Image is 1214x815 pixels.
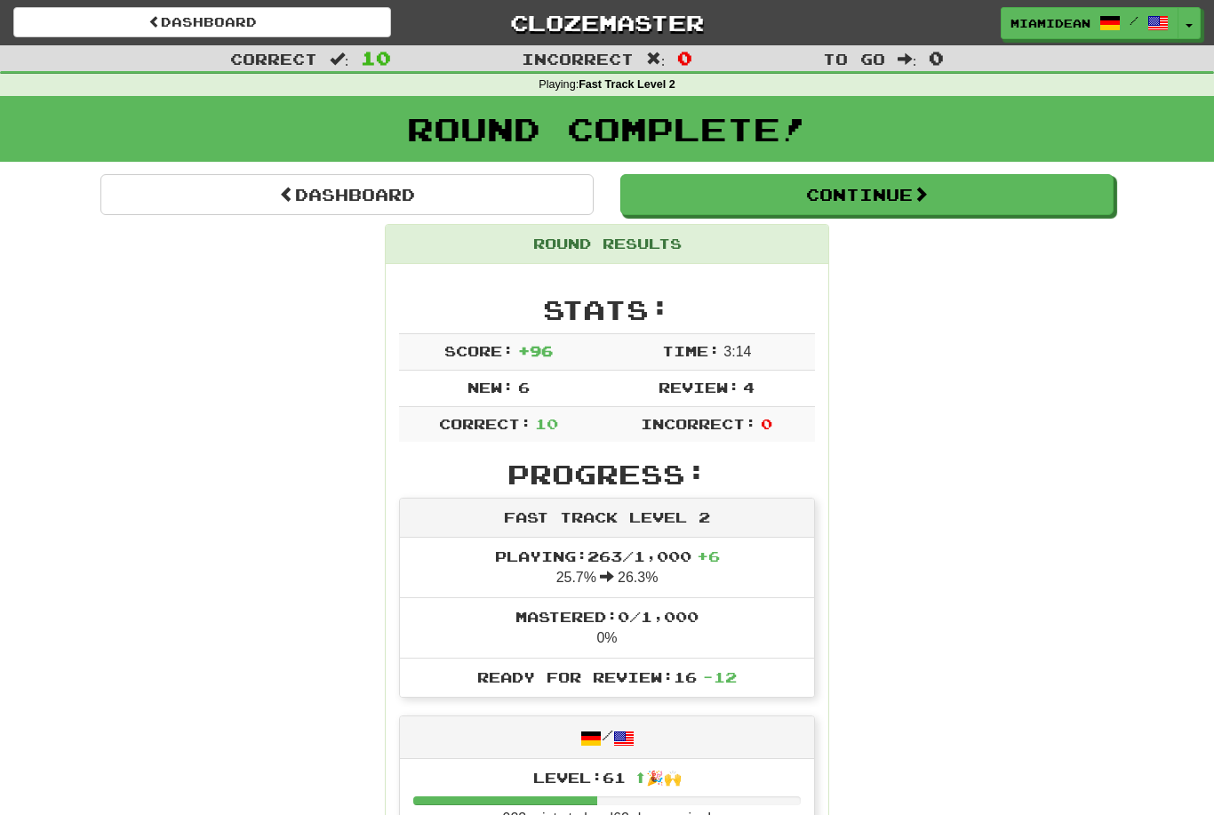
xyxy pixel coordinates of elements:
li: 0% [400,597,814,659]
span: : [898,52,917,67]
span: - 12 [702,668,737,685]
a: Dashboard [13,7,391,37]
span: + 6 [697,547,720,564]
span: 0 [761,415,772,432]
span: 10 [535,415,558,432]
h2: Progress: [399,459,815,489]
a: MiamiDean / [1001,7,1178,39]
span: Score: [444,342,514,359]
span: : [646,52,666,67]
span: Playing: 263 / 1,000 [495,547,720,564]
span: Incorrect [522,50,634,68]
span: 3 : 14 [723,344,751,359]
h2: Stats: [399,295,815,324]
span: : [330,52,349,67]
a: Clozemaster [418,7,795,38]
strong: Fast Track Level 2 [579,78,675,91]
span: To go [823,50,885,68]
span: Time: [662,342,720,359]
span: 10 [361,47,391,68]
span: Review: [659,379,739,396]
span: Ready for Review: 16 [477,668,737,685]
span: Mastered: 0 / 1,000 [515,608,699,625]
span: + 96 [518,342,553,359]
span: Correct: [439,415,531,432]
span: 4 [743,379,755,396]
span: 0 [677,47,692,68]
span: MiamiDean [1010,15,1090,31]
li: 25.7% 26.3% [400,538,814,598]
span: Incorrect: [641,415,756,432]
span: ⬆🎉🙌 [626,769,682,786]
h1: Round Complete! [6,111,1208,147]
span: 0 [929,47,944,68]
button: Continue [620,174,1114,215]
div: Fast Track Level 2 [400,499,814,538]
span: / [1130,14,1138,27]
div: Round Results [386,225,828,264]
span: New: [467,379,514,396]
span: 6 [518,379,530,396]
span: Level: 61 [533,769,682,786]
div: / [400,716,814,758]
span: Correct [230,50,317,68]
a: Dashboard [100,174,594,215]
